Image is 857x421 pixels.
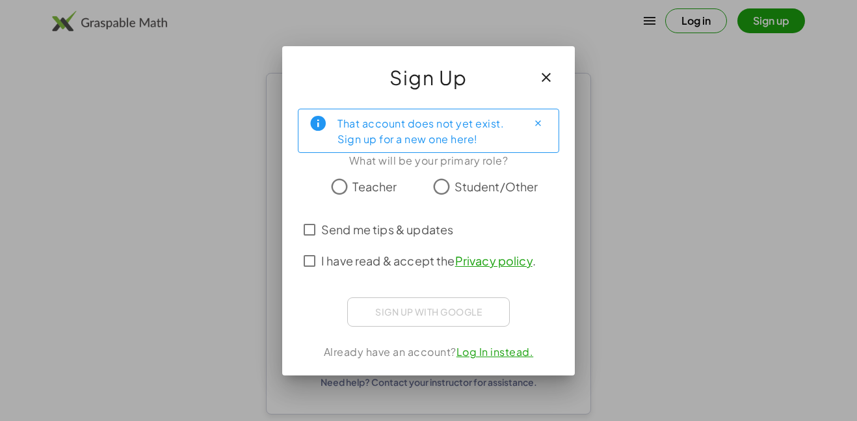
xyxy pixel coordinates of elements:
div: What will be your primary role? [298,153,559,169]
button: Close [527,113,548,134]
a: Privacy policy [455,253,533,268]
span: I have read & accept the . [321,252,536,269]
div: Already have an account? [298,344,559,360]
span: Student/Other [455,178,538,195]
span: Sign Up [389,62,468,93]
span: Teacher [352,178,397,195]
div: That account does not yet exist. Sign up for a new one here! [337,115,517,147]
span: Send me tips & updates [321,221,453,238]
a: Log In instead. [456,345,534,359]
